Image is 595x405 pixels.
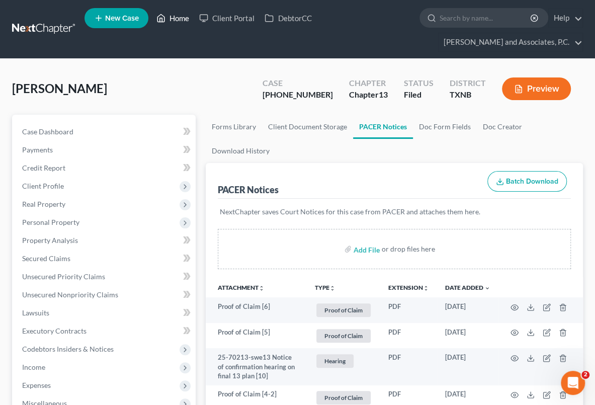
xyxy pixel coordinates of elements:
[14,286,196,304] a: Unsecured Nonpriority Claims
[450,89,486,101] div: TXNB
[22,218,79,226] span: Personal Property
[380,348,437,385] td: PDF
[315,285,335,291] button: TYPEunfold_more
[14,250,196,268] a: Secured Claims
[315,328,372,344] a: Proof of Claim
[315,302,372,318] a: Proof of Claim
[260,9,316,27] a: DebtorCC
[349,89,388,101] div: Chapter
[316,391,371,404] span: Proof of Claim
[22,254,70,263] span: Secured Claims
[220,207,569,217] p: NextChapter saves Court Notices for this case from PACER and attaches them here.
[316,354,354,368] span: Hearing
[14,268,196,286] a: Unsecured Priority Claims
[316,303,371,317] span: Proof of Claim
[380,297,437,323] td: PDF
[206,297,307,323] td: Proof of Claim [6]
[22,200,65,208] span: Real Property
[218,184,279,196] div: PACER Notices
[581,371,589,379] span: 2
[440,9,532,27] input: Search by name...
[12,81,107,96] span: [PERSON_NAME]
[22,345,114,353] span: Codebtors Insiders & Notices
[549,9,582,27] a: Help
[329,285,335,291] i: unfold_more
[14,322,196,340] a: Executory Contracts
[484,285,490,291] i: expand_more
[380,323,437,349] td: PDF
[506,177,558,186] span: Batch Download
[561,371,585,395] iframe: Intercom live chat
[206,348,307,385] td: 25-70213-swe13 Notice of confirmation hearing on final 13 plan [10]
[14,304,196,322] a: Lawsuits
[263,77,333,89] div: Case
[22,327,87,335] span: Executory Contracts
[413,115,477,139] a: Doc Form Fields
[206,115,262,139] a: Forms Library
[316,329,371,343] span: Proof of Claim
[502,77,571,100] button: Preview
[437,348,498,385] td: [DATE]
[22,308,49,317] span: Lawsuits
[22,164,65,172] span: Credit Report
[22,182,64,190] span: Client Profile
[14,141,196,159] a: Payments
[349,77,388,89] div: Chapter
[404,77,434,89] div: Status
[151,9,194,27] a: Home
[379,90,388,99] span: 13
[194,9,260,27] a: Client Portal
[437,323,498,349] td: [DATE]
[382,244,435,254] div: or drop files here
[404,89,434,101] div: Filed
[445,284,490,291] a: Date Added expand_more
[259,285,265,291] i: unfold_more
[487,171,567,192] button: Batch Download
[477,115,528,139] a: Doc Creator
[14,231,196,250] a: Property Analysis
[423,285,429,291] i: unfold_more
[14,123,196,141] a: Case Dashboard
[439,33,582,51] a: [PERSON_NAME] and Associates, P.C.
[353,115,413,139] a: PACER Notices
[206,139,276,163] a: Download History
[14,159,196,177] a: Credit Report
[315,353,372,369] a: Hearing
[263,89,333,101] div: [PHONE_NUMBER]
[262,115,353,139] a: Client Document Storage
[388,284,429,291] a: Extensionunfold_more
[22,363,45,371] span: Income
[105,15,139,22] span: New Case
[218,284,265,291] a: Attachmentunfold_more
[22,381,51,389] span: Expenses
[437,297,498,323] td: [DATE]
[450,77,486,89] div: District
[22,236,78,245] span: Property Analysis
[22,145,53,154] span: Payments
[206,323,307,349] td: Proof of Claim [5]
[22,290,118,299] span: Unsecured Nonpriority Claims
[22,127,73,136] span: Case Dashboard
[22,272,105,281] span: Unsecured Priority Claims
